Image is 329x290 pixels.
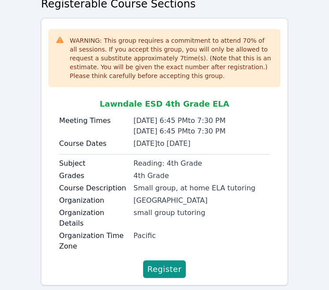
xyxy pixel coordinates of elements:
[133,138,270,149] div: [DATE] to [DATE]
[148,263,182,275] span: Register
[133,115,270,126] div: [DATE] 6:45 PM to 7:30 PM
[133,158,270,169] div: Reading: 4th Grade
[143,260,186,278] button: Register
[70,36,273,80] div: WARNING: This group requires a commitment to attend 70 % of all sessions. If you accept this grou...
[133,231,270,241] div: Pacific
[100,99,229,108] span: Lawndale ESD 4th Grade ELA
[133,171,270,181] div: 4th Grade
[59,138,128,149] label: Course Dates
[133,208,270,218] div: small group tutoring
[133,195,270,206] div: [GEOGRAPHIC_DATA]
[59,208,128,229] label: Organization Details
[59,115,128,126] label: Meeting Times
[59,158,128,169] label: Subject
[59,171,128,181] label: Grades
[133,183,270,193] div: Small group, at home ELA tutoring
[59,183,128,193] label: Course Description
[59,195,128,206] label: Organization
[133,126,270,137] div: [DATE] 6:45 PM to 7:30 PM
[59,231,128,252] label: Organization Time Zone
